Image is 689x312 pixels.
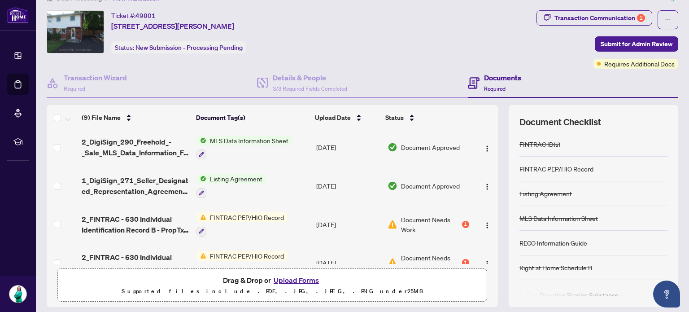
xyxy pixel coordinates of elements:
[82,214,189,235] span: 2_FINTRAC - 630 Individual Identification Record B - PropTx-[PERSON_NAME].pdf
[519,213,598,223] div: MLS Data Information Sheet
[135,12,156,20] span: 49801
[196,136,292,160] button: Status IconMLS Data Information Sheet
[637,14,645,22] div: 2
[196,251,288,275] button: Status IconFINTRAC PEP/HIO Record
[484,72,521,83] h4: Documents
[313,167,384,205] td: [DATE]
[206,251,288,261] span: FINTRAC PEP/HIO Record
[7,7,29,23] img: logo
[135,44,243,52] span: New Submission - Processing Pending
[9,286,26,303] img: Profile Icon
[64,72,127,83] h4: Transaction Wizard
[196,174,266,198] button: Status IconListing Agreement
[480,255,494,270] button: Logo
[196,251,206,261] img: Status Icon
[462,259,469,266] div: 1
[315,113,351,123] span: Upload Date
[206,212,288,222] span: FINTRAC PEP/HIO Record
[385,113,404,123] span: Status
[223,274,322,286] span: Drag & Drop or
[484,183,491,190] img: Logo
[206,136,292,145] span: MLS Data Information Sheet
[63,286,481,297] p: Supported files include .PDF, .JPG, .JPEG, .PNG under 25 MB
[196,136,206,145] img: Status Icon
[78,105,192,130] th: (9) File Name
[82,175,189,197] span: 1_DigiSign_271_Seller_Designated_Representation_Agreement_Authority_to_Offer_for_Sale_-_PropTx-[P...
[665,17,671,23] span: ellipsis
[519,164,593,174] div: FINTRAC PEP/HIO Record
[313,205,384,244] td: [DATE]
[388,142,397,152] img: Document Status
[480,179,494,193] button: Logo
[519,139,560,149] div: FINTRAC ID(s)
[82,136,189,158] span: 2_DigiSign_290_Freehold_-_Sale_MLS_Data_Information_Form_-_PropTx-[PERSON_NAME].pdf
[388,181,397,191] img: Document Status
[313,244,384,282] td: [DATE]
[484,85,506,92] span: Required
[401,142,460,152] span: Document Approved
[196,174,206,184] img: Status Icon
[484,260,491,268] img: Logo
[192,105,311,130] th: Document Tag(s)
[273,85,347,92] span: 3/3 Required Fields Completed
[111,10,156,21] div: Ticket #:
[388,220,397,229] img: Document Status
[653,281,680,308] button: Open asap
[480,140,494,154] button: Logo
[484,145,491,152] img: Logo
[388,258,397,268] img: Document Status
[401,253,460,272] span: Document Needs Work
[401,215,460,234] span: Document Needs Work
[64,85,85,92] span: Required
[519,238,587,248] div: RECO Information Guide
[82,113,121,123] span: (9) File Name
[313,128,384,167] td: [DATE]
[271,274,322,286] button: Upload Forms
[601,37,672,51] span: Submit for Admin Review
[595,36,678,52] button: Submit for Admin Review
[273,72,347,83] h4: Details & People
[111,41,246,53] div: Status:
[519,116,601,128] span: Document Checklist
[206,174,266,184] span: Listing Agreement
[82,252,189,273] span: 2_FINTRAC - 630 Individual Identification Record B - PropTx-[PERSON_NAME].pdf
[604,59,675,69] span: Requires Additional Docs
[519,263,592,272] div: Right at Home Schedule B
[47,11,104,53] img: IMG-X12357875_1.jpg
[382,105,470,130] th: Status
[462,221,469,228] div: 1
[196,212,206,222] img: Status Icon
[554,11,645,25] div: Transaction Communication
[401,181,460,191] span: Document Approved
[111,21,234,31] span: [STREET_ADDRESS][PERSON_NAME]
[311,105,382,130] th: Upload Date
[196,212,288,237] button: Status IconFINTRAC PEP/HIO Record
[484,222,491,229] img: Logo
[480,217,494,232] button: Logo
[58,269,487,302] span: Drag & Drop orUpload FormsSupported files include .PDF, .JPG, .JPEG, .PNG under25MB
[536,10,652,26] button: Transaction Communication2
[519,189,572,198] div: Listing Agreement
